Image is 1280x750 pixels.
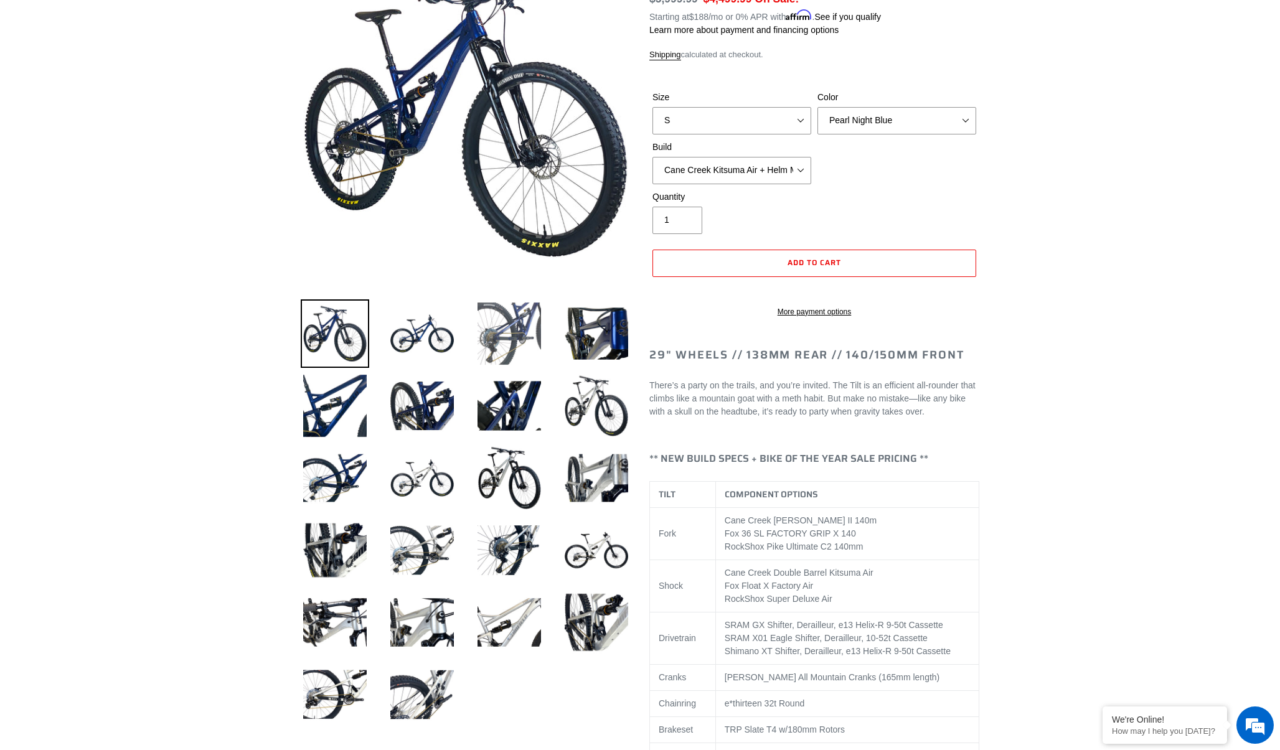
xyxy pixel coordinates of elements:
[388,444,456,512] img: Load image into Gallery viewer, TILT - Complete Bike
[652,190,811,204] label: Quantity
[650,665,716,691] td: Cranks
[301,660,369,729] img: Load image into Gallery viewer, TILT - Complete Bike
[715,691,979,717] td: e*thirteen 32t Round
[301,588,369,657] img: Load image into Gallery viewer, TILT - Complete Bike
[649,452,979,464] h4: ** NEW BUILD SPECS + BIKE OF THE YEAR SALE PRICING **
[562,588,631,657] img: Load image into Gallery viewer, TILT - Complete Bike
[649,25,839,35] a: Learn more about payment and financing options
[301,299,369,368] img: Load image into Gallery viewer, TILT - Complete Bike
[652,91,811,104] label: Size
[475,516,544,584] img: Load image into Gallery viewer, TILT - Complete Bike
[788,256,841,268] span: Add to cart
[388,660,456,729] img: Load image into Gallery viewer, TILT - Complete Bike
[715,665,979,691] td: [PERSON_NAME] All Mountain Cranks (165mm length)
[562,299,631,368] img: Load image into Gallery viewer, TILT - Complete Bike
[786,10,812,21] span: Affirm
[650,612,716,665] td: Drivetrain
[650,691,716,717] td: Chainring
[650,508,716,560] td: Fork
[715,560,979,612] td: Cane Creek Double Barrel Kitsuma Air Fox Float X Factory Air RockShox Super Deluxe Air
[649,50,681,60] a: Shipping
[301,516,369,584] img: Load image into Gallery viewer, TILT - Complete Bike
[388,516,456,584] img: Load image into Gallery viewer, TILT - Complete Bike
[715,508,979,560] td: Cane Creek [PERSON_NAME] II 140m Fox 36 SL FACTORY GRIP X 140 RockShox Pike Ultimate C2 140mm
[650,482,716,508] th: TILT
[652,306,976,317] a: More payment options
[649,7,881,24] p: Starting at /mo or 0% APR with .
[388,372,456,440] img: Load image into Gallery viewer, TILT - Complete Bike
[301,444,369,512] img: Load image into Gallery viewer, TILT - Complete Bike
[715,612,979,665] td: SRAM GX Shifter, Derailleur, e13 Helix-R 9-50t Cassette SRAM X01 Eagle Shifter, Derailleur, 10-52...
[649,379,979,418] p: There’s a party on the trails, and you’re invited. The Tilt is an efficient all-rounder that clim...
[652,141,811,154] label: Build
[388,299,456,368] img: Load image into Gallery viewer, TILT - Complete Bike
[475,372,544,440] img: Load image into Gallery viewer, TILT - Complete Bike
[562,444,631,512] img: Load image into Gallery viewer, TILT - Complete Bike
[475,299,544,368] img: Load image into Gallery viewer, TILT - Complete Bike
[301,372,369,440] img: Load image into Gallery viewer, TILT - Complete Bike
[1112,715,1218,724] div: We're Online!
[689,12,708,22] span: $188
[388,588,456,657] img: Load image into Gallery viewer, TILT - Complete Bike
[475,444,544,512] img: Load image into Gallery viewer, TILT - Complete Bike
[649,49,979,61] div: calculated at checkout.
[650,717,716,743] td: Brakeset
[814,12,881,22] a: See if you qualify - Learn more about Affirm Financing (opens in modal)
[715,482,979,508] th: COMPONENT OPTIONS
[475,588,544,657] img: Load image into Gallery viewer, TILT - Complete Bike
[1112,726,1218,736] p: How may I help you today?
[650,560,716,612] td: Shock
[715,717,979,743] td: TRP Slate T4 w/180mm Rotors
[562,372,631,440] img: Load image into Gallery viewer, TILT - Complete Bike
[817,91,976,104] label: Color
[652,250,976,277] button: Add to cart
[649,349,979,362] h2: 29" Wheels // 138mm Rear // 140/150mm Front
[562,516,631,584] img: Load image into Gallery viewer, TILT - Complete Bike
